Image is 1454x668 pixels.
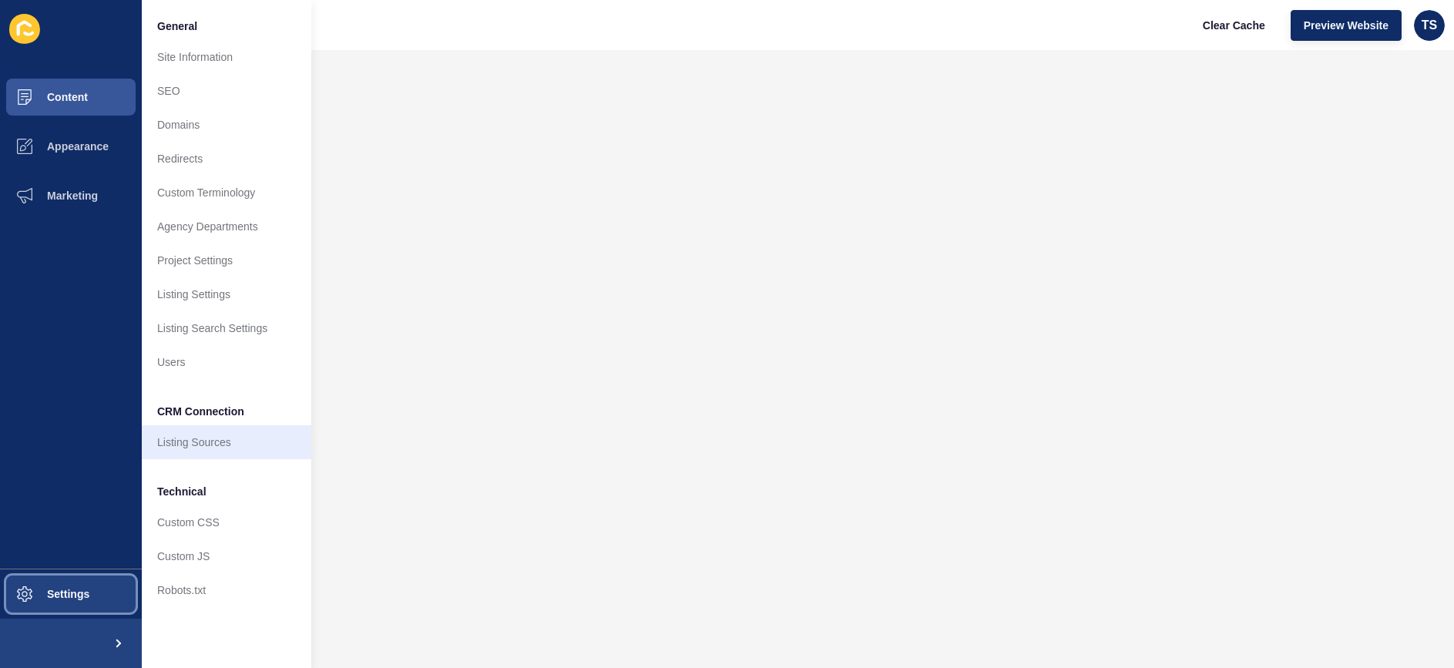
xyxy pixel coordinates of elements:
a: Listing Search Settings [142,311,311,345]
a: Site Information [142,40,311,74]
a: Custom CSS [142,505,311,539]
button: Preview Website [1291,10,1402,41]
a: Project Settings [142,243,311,277]
button: Clear Cache [1190,10,1278,41]
a: Listing Sources [142,425,311,459]
span: CRM Connection [157,404,244,419]
span: Preview Website [1304,18,1389,33]
a: Agency Departments [142,210,311,243]
a: Robots.txt [142,573,311,607]
a: Redirects [142,142,311,176]
span: Technical [157,484,207,499]
span: TS [1422,18,1437,33]
span: General [157,18,197,34]
a: Users [142,345,311,379]
a: Domains [142,108,311,142]
a: Listing Settings [142,277,311,311]
a: SEO [142,74,311,108]
a: Custom JS [142,539,311,573]
span: Clear Cache [1203,18,1265,33]
a: Custom Terminology [142,176,311,210]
